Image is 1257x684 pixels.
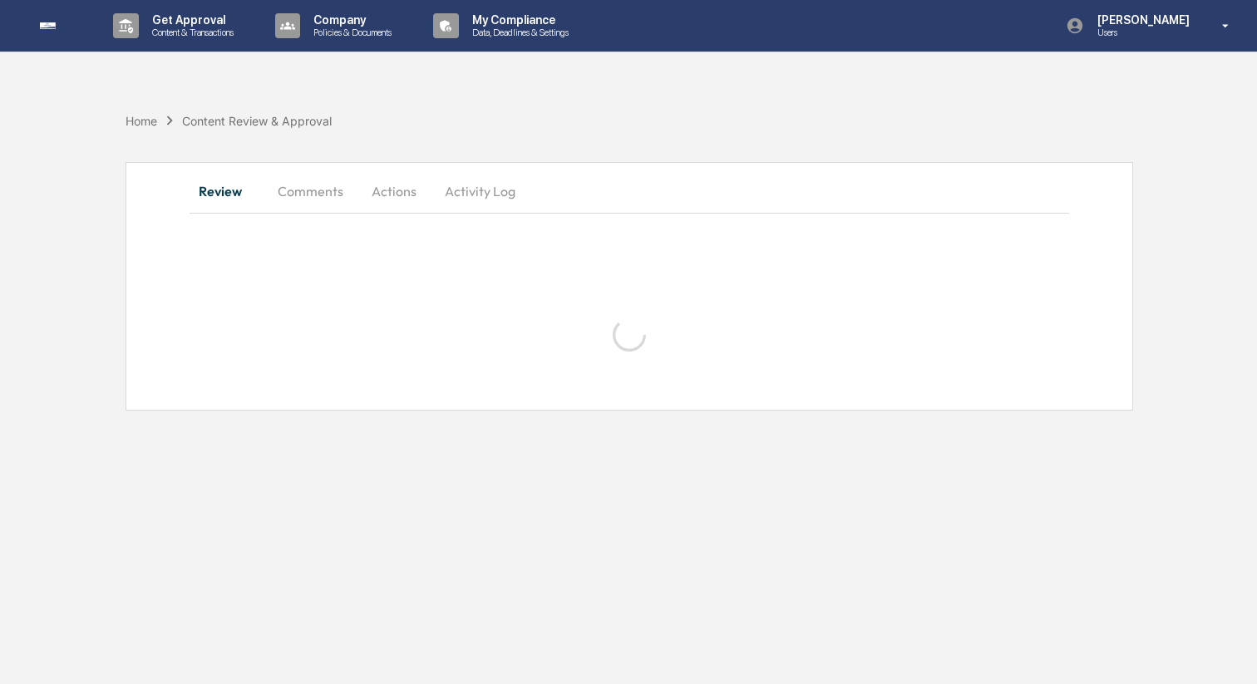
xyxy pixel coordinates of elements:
div: Content Review & Approval [182,114,332,128]
p: Get Approval [139,13,242,27]
button: Review [190,171,264,211]
p: Content & Transactions [139,27,242,38]
p: Data, Deadlines & Settings [459,27,577,38]
img: logo [40,22,80,28]
p: Company [300,13,400,27]
button: Comments [264,171,357,211]
p: [PERSON_NAME] [1084,13,1198,27]
button: Activity Log [431,171,529,211]
p: Policies & Documents [300,27,400,38]
button: Actions [357,171,431,211]
p: My Compliance [459,13,577,27]
div: secondary tabs example [190,171,1069,211]
div: Home [126,114,157,128]
p: Users [1084,27,1198,38]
